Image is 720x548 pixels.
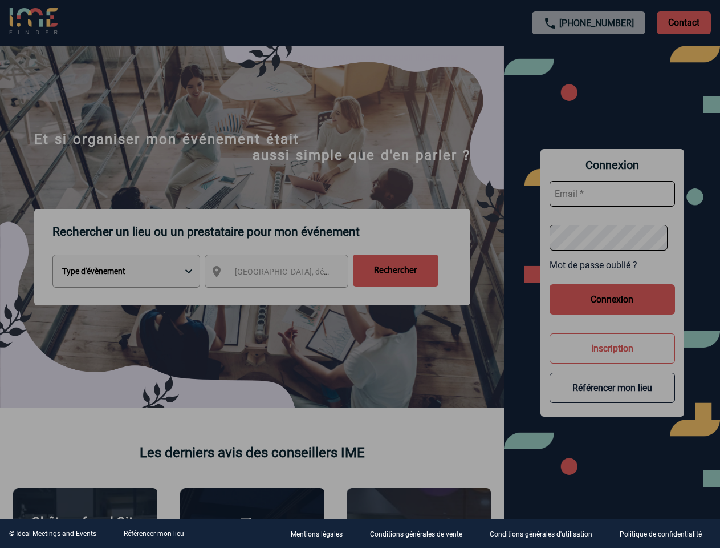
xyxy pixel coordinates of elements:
[282,529,361,539] a: Mentions légales
[291,531,343,539] p: Mentions légales
[620,531,702,539] p: Politique de confidentialité
[361,529,481,539] a: Conditions générales de vente
[9,530,96,538] div: © Ideal Meetings and Events
[370,531,462,539] p: Conditions générales de vente
[490,531,592,539] p: Conditions générales d'utilisation
[611,529,720,539] a: Politique de confidentialité
[124,530,184,538] a: Référencer mon lieu
[481,529,611,539] a: Conditions générales d'utilisation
